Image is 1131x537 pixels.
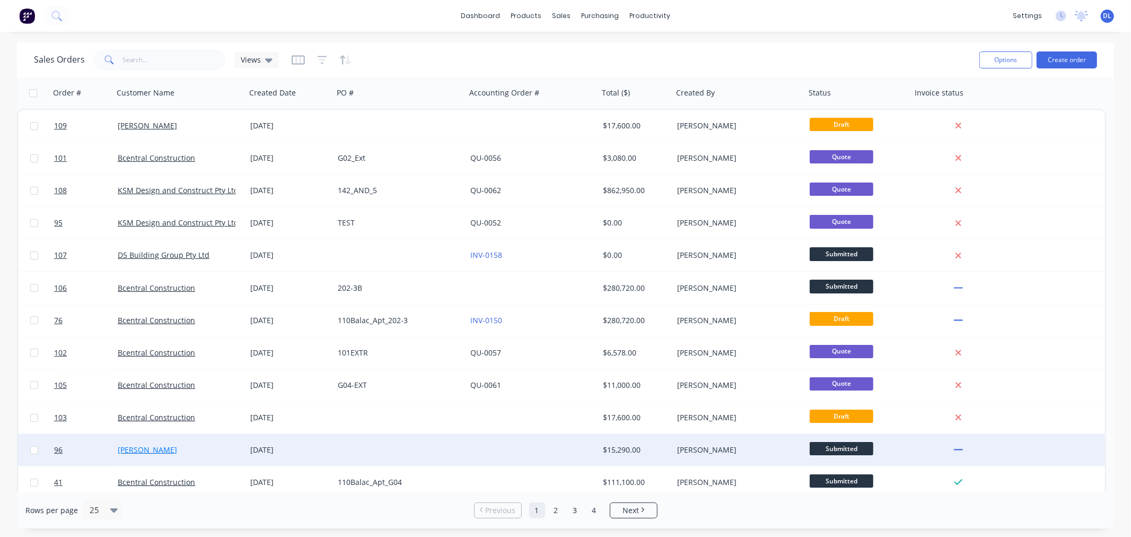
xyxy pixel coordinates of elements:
[118,283,195,293] a: Bcentral Construction
[603,445,665,455] div: $15,290.00
[250,185,329,196] div: [DATE]
[250,412,329,423] div: [DATE]
[677,412,795,423] div: [PERSON_NAME]
[469,88,539,98] div: Accounting Order #
[603,477,665,488] div: $111,100.00
[54,369,118,401] a: 105
[810,150,873,163] span: Quote
[603,218,665,228] div: $0.00
[118,315,195,325] a: Bcentral Construction
[677,445,795,455] div: [PERSON_NAME]
[118,218,239,228] a: KSM Design and Construct Pty Ltd
[603,120,665,131] div: $17,600.00
[810,410,873,423] span: Draft
[470,218,501,228] a: QU-0052
[54,110,118,142] a: 109
[810,118,873,131] span: Draft
[338,185,455,196] div: 142_AND_5
[623,505,639,516] span: Next
[123,49,226,71] input: Search...
[54,477,63,488] span: 41
[338,348,455,358] div: 101EXTR
[810,183,873,196] span: Quote
[118,477,195,487] a: Bcentral Construction
[249,88,296,98] div: Created Date
[505,8,547,24] div: products
[54,348,67,358] span: 102
[603,412,665,423] div: $17,600.00
[250,283,329,293] div: [DATE]
[547,8,576,24] div: sales
[250,250,329,261] div: [DATE]
[677,283,795,293] div: [PERSON_NAME]
[250,218,329,228] div: [DATE]
[470,250,502,260] a: INV-0158
[54,445,63,455] span: 96
[54,218,63,228] span: 95
[34,55,85,65] h1: Sales Orders
[810,442,873,455] span: Submitted
[250,380,329,391] div: [DATE]
[810,215,873,228] span: Quote
[118,185,239,195] a: KSM Design and Construct Pty Ltd
[576,8,624,24] div: purchasing
[809,88,831,98] div: Status
[677,380,795,391] div: [PERSON_NAME]
[250,153,329,163] div: [DATE]
[118,250,209,260] a: D5 Building Group Pty Ltd
[677,315,795,326] div: [PERSON_NAME]
[338,315,455,326] div: 110Balac_Apt_202-3
[586,503,602,518] a: Page 4
[677,120,795,131] div: [PERSON_NAME]
[677,477,795,488] div: [PERSON_NAME]
[567,503,583,518] a: Page 3
[54,337,118,369] a: 102
[250,315,329,326] div: [DATE]
[54,434,118,466] a: 96
[338,380,455,391] div: G04-EXT
[250,477,329,488] div: [DATE]
[677,153,795,163] div: [PERSON_NAME]
[810,312,873,325] span: Draft
[54,272,118,304] a: 106
[602,88,630,98] div: Total ($)
[54,250,67,261] span: 107
[118,412,195,422] a: Bcentral Construction
[810,474,873,488] span: Submitted
[54,120,67,131] span: 109
[53,88,81,98] div: Order #
[470,315,502,325] a: INV-0150
[810,247,873,261] span: Submitted
[455,8,505,24] a: dashboard
[548,503,564,518] a: Page 2
[54,283,67,293] span: 106
[915,88,963,98] div: Invoice status
[979,51,1032,68] button: Options
[810,280,873,293] span: Submitted
[1037,51,1097,68] button: Create order
[603,283,665,293] div: $280,720.00
[117,88,174,98] div: Customer Name
[1007,8,1047,24] div: settings
[250,348,329,358] div: [DATE]
[470,185,501,195] a: QU-0062
[485,505,515,516] span: Previous
[475,505,521,516] a: Previous page
[677,348,795,358] div: [PERSON_NAME]
[241,54,261,65] span: Views
[603,250,665,261] div: $0.00
[677,185,795,196] div: [PERSON_NAME]
[118,120,177,131] a: [PERSON_NAME]
[1103,11,1112,21] span: DL
[677,250,795,261] div: [PERSON_NAME]
[118,380,195,390] a: Bcentral Construction
[610,505,657,516] a: Next page
[118,445,177,455] a: [PERSON_NAME]
[603,153,665,163] div: $3,080.00
[677,218,795,228] div: [PERSON_NAME]
[624,8,676,24] div: productivity
[676,88,715,98] div: Created By
[54,315,63,326] span: 76
[338,283,455,293] div: 202-3B
[338,153,455,163] div: G02_Ext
